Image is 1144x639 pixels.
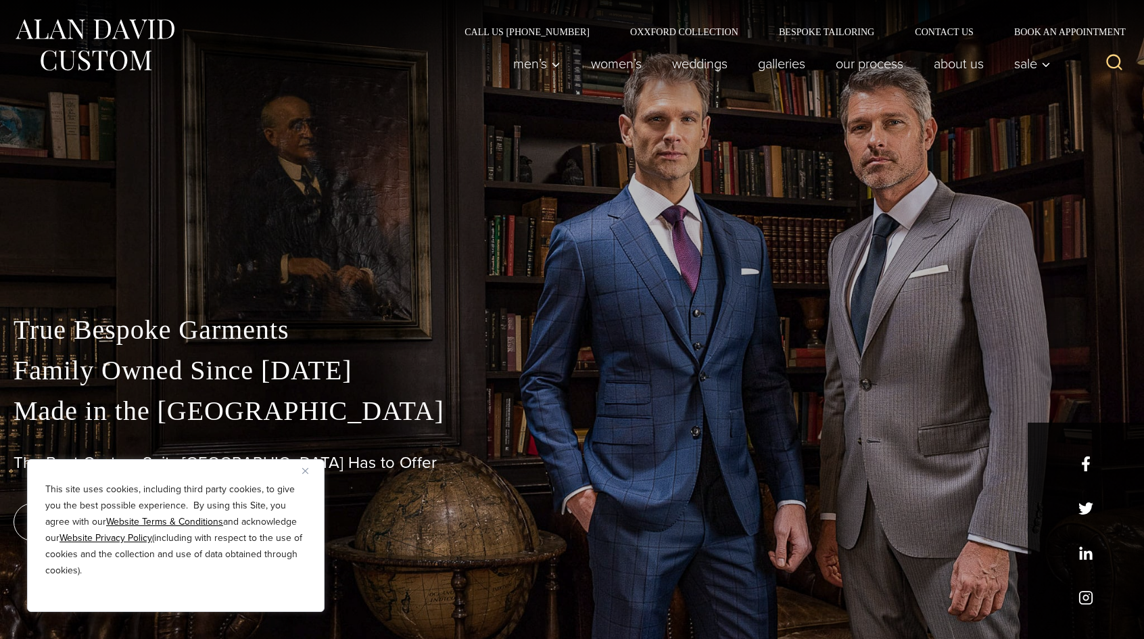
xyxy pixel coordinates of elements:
[610,27,759,37] a: Oxxford Collection
[444,27,1130,37] nav: Secondary Navigation
[45,481,306,579] p: This site uses cookies, including third party cookies, to give you the best possible experience. ...
[743,50,821,77] a: Galleries
[821,50,919,77] a: Our Process
[759,27,895,37] a: Bespoke Tailoring
[302,463,318,479] button: Close
[302,468,308,474] img: Close
[14,503,203,541] a: book an appointment
[919,50,999,77] a: About Us
[14,15,176,75] img: Alan David Custom
[895,27,994,37] a: Contact Us
[106,515,223,529] a: Website Terms & Conditions
[14,453,1130,473] h1: The Best Custom Suits [GEOGRAPHIC_DATA] Has to Offer
[14,310,1130,431] p: True Bespoke Garments Family Owned Since [DATE] Made in the [GEOGRAPHIC_DATA]
[1014,57,1051,70] span: Sale
[994,27,1130,37] a: Book an Appointment
[59,531,152,545] a: Website Privacy Policy
[444,27,610,37] a: Call Us [PHONE_NUMBER]
[657,50,743,77] a: weddings
[576,50,657,77] a: Women’s
[498,50,1058,77] nav: Primary Navigation
[1098,47,1130,80] button: View Search Form
[513,57,561,70] span: Men’s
